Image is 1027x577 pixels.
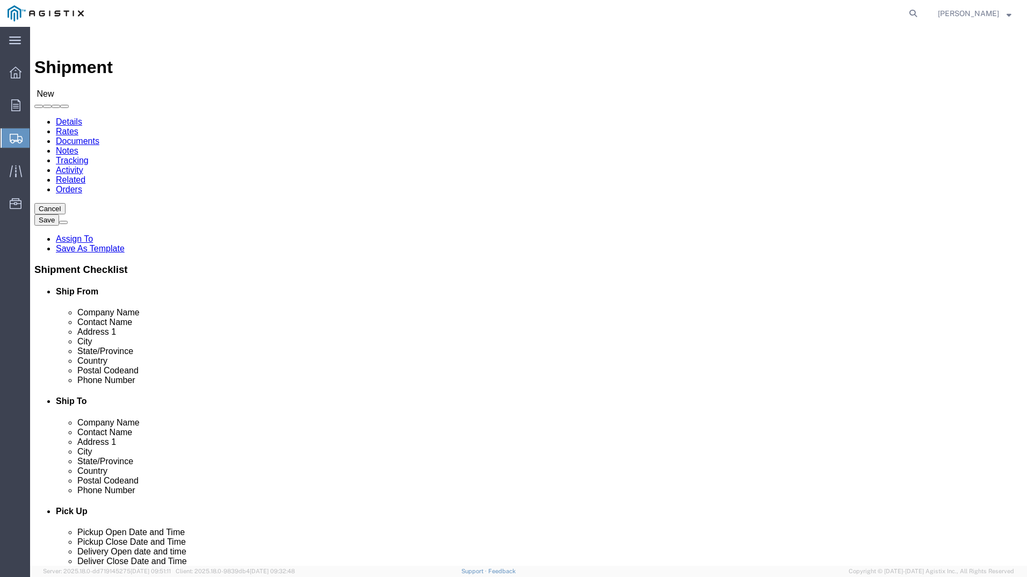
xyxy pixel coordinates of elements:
button: [PERSON_NAME] [937,7,1012,20]
span: Copyright © [DATE]-[DATE] Agistix Inc., All Rights Reserved [849,567,1014,576]
span: [DATE] 09:51:11 [131,568,171,574]
span: Client: 2025.18.0-9839db4 [176,568,295,574]
img: logo [8,5,84,21]
a: Support [461,568,488,574]
span: [DATE] 09:32:48 [250,568,295,574]
a: Feedback [488,568,516,574]
iframe: FS Legacy Container [30,27,1027,566]
span: Server: 2025.18.0-dd719145275 [43,568,171,574]
span: David Grew [938,8,999,19]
